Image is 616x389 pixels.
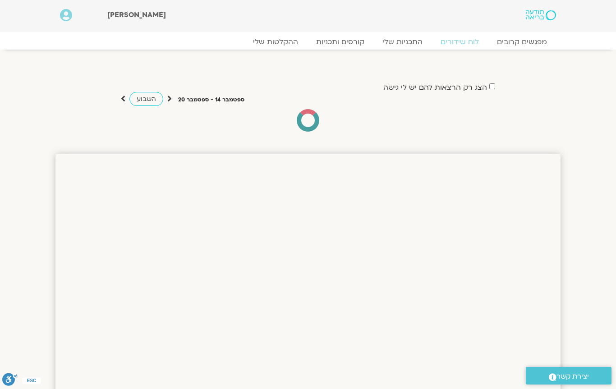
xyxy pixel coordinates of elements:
[432,37,488,46] a: לוח שידורים
[383,83,487,92] label: הצג רק הרצאות להם יש לי גישה
[60,37,556,46] nav: Menu
[178,95,244,105] p: ספטמבר 14 - ספטמבר 20
[137,95,156,103] span: השבוע
[307,37,373,46] a: קורסים ותכניות
[129,92,163,106] a: השבוע
[107,10,166,20] span: [PERSON_NAME]
[526,367,611,384] a: יצירת קשר
[488,37,556,46] a: מפגשים קרובים
[244,37,307,46] a: ההקלטות שלי
[556,371,589,383] span: יצירת קשר
[373,37,432,46] a: התכניות שלי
